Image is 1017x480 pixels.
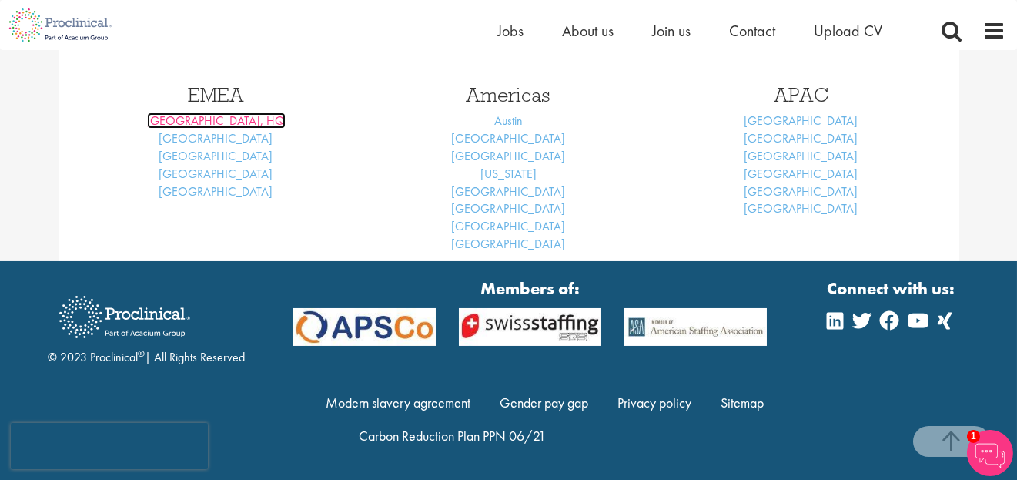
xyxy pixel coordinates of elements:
a: [US_STATE] [480,166,537,182]
a: [GEOGRAPHIC_DATA] [452,183,566,200]
sup: ® [138,347,145,360]
a: [GEOGRAPHIC_DATA] [452,200,566,217]
a: Contact [729,21,775,41]
img: APSCo [613,308,778,346]
h3: Americas [374,85,644,105]
a: [GEOGRAPHIC_DATA] [452,236,566,252]
a: Privacy policy [617,394,691,411]
a: [GEOGRAPHIC_DATA] [159,148,273,164]
strong: Members of: [293,277,768,300]
h3: EMEA [82,85,351,105]
a: [GEOGRAPHIC_DATA] [452,218,566,234]
a: Sitemap [721,394,764,411]
strong: Connect with us: [827,277,958,300]
a: [GEOGRAPHIC_DATA], HQ [147,112,286,129]
a: Jobs [497,21,524,41]
a: Modern slavery agreement [326,394,470,411]
a: [GEOGRAPHIC_DATA] [744,183,858,200]
a: Carbon Reduction Plan PPN 06/21 [359,427,546,445]
a: Join us [652,21,691,41]
a: [GEOGRAPHIC_DATA] [452,130,566,146]
a: [GEOGRAPHIC_DATA] [744,148,858,164]
a: Gender pay gap [500,394,588,411]
a: [GEOGRAPHIC_DATA] [159,166,273,182]
img: Proclinical Recruitment [48,285,202,349]
img: APSCo [447,308,613,346]
div: © 2023 Proclinical | All Rights Reserved [48,284,245,367]
a: [GEOGRAPHIC_DATA] [452,148,566,164]
a: [GEOGRAPHIC_DATA] [744,130,858,146]
a: [GEOGRAPHIC_DATA] [744,112,858,129]
span: 1 [967,430,980,443]
img: Chatbot [967,430,1013,476]
a: [GEOGRAPHIC_DATA] [744,166,858,182]
a: About us [562,21,614,41]
img: APSCo [282,308,447,346]
h3: APAC [667,85,936,105]
a: Austin [494,112,523,129]
a: [GEOGRAPHIC_DATA] [744,200,858,217]
a: [GEOGRAPHIC_DATA] [159,130,273,146]
a: [GEOGRAPHIC_DATA] [159,183,273,200]
a: Upload CV [814,21,882,41]
iframe: reCAPTCHA [11,423,208,469]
